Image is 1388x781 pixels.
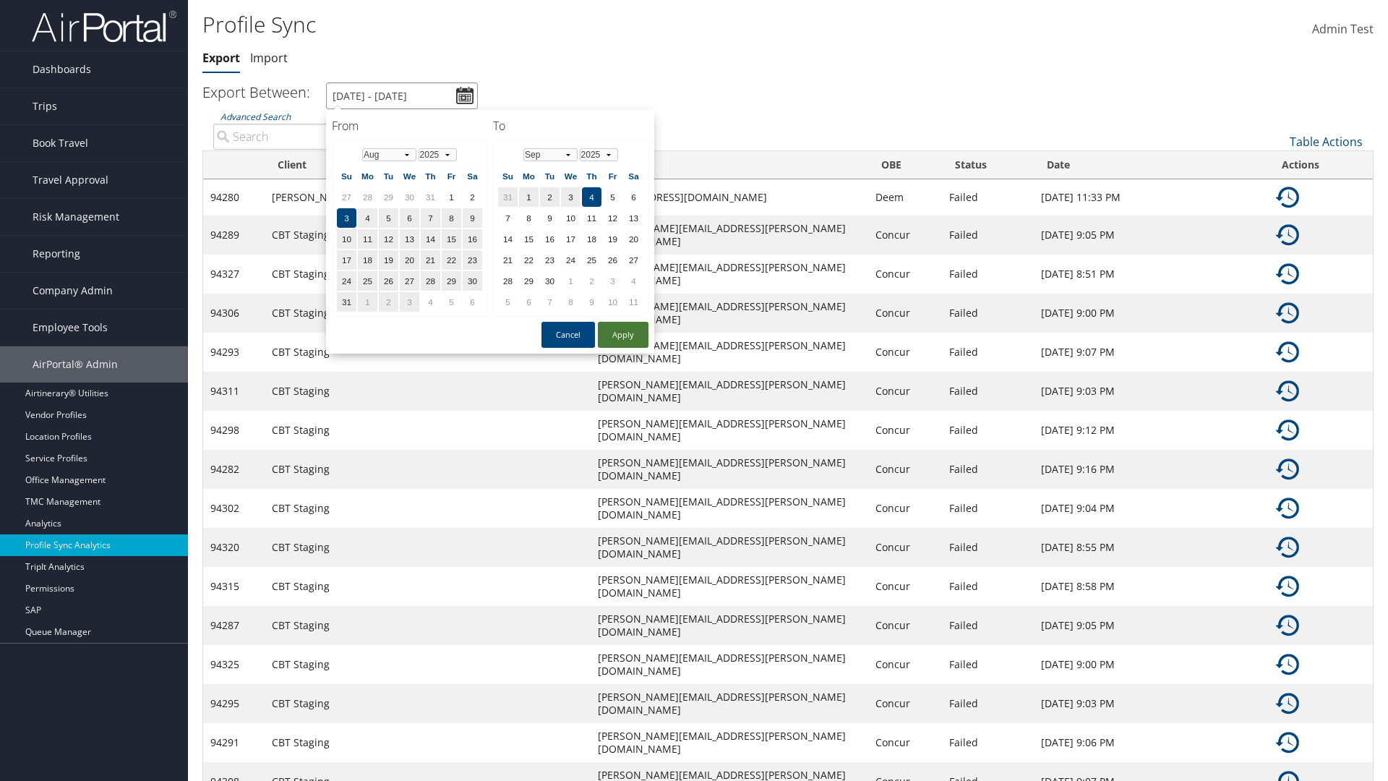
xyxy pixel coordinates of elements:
td: 29 [519,271,539,291]
h4: From [332,118,487,134]
td: 31 [421,187,440,207]
a: Export [202,50,240,66]
td: [PERSON_NAME][EMAIL_ADDRESS][PERSON_NAME][DOMAIN_NAME] [591,372,868,411]
td: 2 [540,187,560,207]
a: Import [250,50,288,66]
span: Reporting [33,236,80,272]
td: Failed [942,215,1034,255]
a: Details [1276,500,1299,514]
td: [EMAIL_ADDRESS][DOMAIN_NAME] [591,179,868,215]
td: CBT Staging [265,528,591,567]
td: Failed [942,528,1034,567]
td: 8 [442,208,461,228]
input: [DATE] - [DATE] [326,82,478,109]
a: Details [1276,579,1299,592]
td: 20 [400,250,419,270]
td: 14 [421,229,440,249]
td: 94295 [203,684,265,723]
td: [PERSON_NAME][EMAIL_ADDRESS][PERSON_NAME][DOMAIN_NAME] [591,411,868,450]
img: ta-history.png [1276,380,1299,403]
td: 14 [498,229,518,249]
a: Details [1276,657,1299,670]
td: [PERSON_NAME][EMAIL_ADDRESS][PERSON_NAME][DOMAIN_NAME] [591,645,868,684]
h3: Export Between: [202,82,310,102]
td: 94298 [203,411,265,450]
td: [DATE] 9:05 PM [1034,606,1269,645]
td: Failed [942,179,1034,215]
td: 11 [624,292,643,312]
td: 7 [421,208,440,228]
td: 3 [603,271,622,291]
td: 20 [624,229,643,249]
td: [DATE] 9:07 PM [1034,333,1269,372]
td: [PERSON_NAME][EMAIL_ADDRESS][PERSON_NAME][DOMAIN_NAME] [591,528,868,567]
img: ta-history.png [1276,497,1299,520]
td: [DATE] 9:06 PM [1034,723,1269,762]
td: 1 [358,292,377,312]
td: 19 [603,229,622,249]
span: Travel Approval [33,162,108,198]
td: 22 [442,250,461,270]
td: 9 [463,208,482,228]
td: 31 [498,187,518,207]
span: Employee Tools [33,310,108,346]
th: Client: activate to sort column ascending [265,151,591,179]
td: CBT Staging [265,567,591,606]
td: 1 [442,187,461,207]
button: Cancel [541,322,595,348]
td: CBT Staging [265,450,591,489]
td: 94306 [203,294,265,333]
td: Concur [868,489,942,528]
td: [PERSON_NAME][EMAIL_ADDRESS][PERSON_NAME][DOMAIN_NAME] [591,215,868,255]
td: 1 [519,187,539,207]
td: 5 [442,292,461,312]
img: ta-history.png [1276,263,1299,286]
a: Details [1276,539,1299,553]
td: 26 [603,250,622,270]
img: ta-history.png [1276,186,1299,209]
td: 6 [400,208,419,228]
td: [DATE] 9:03 PM [1034,684,1269,723]
a: Details [1276,461,1299,475]
td: 9 [582,292,601,312]
img: ta-history.png [1276,419,1299,442]
td: CBT Staging [265,723,591,762]
th: Email: activate to sort column ascending [591,151,868,179]
img: ta-history.png [1276,302,1299,325]
td: [DATE] 8:58 PM [1034,567,1269,606]
td: Concur [868,372,942,411]
img: ta-history.png [1276,536,1299,559]
td: 25 [358,271,377,291]
img: ta-history.png [1276,614,1299,637]
td: 8 [519,208,539,228]
td: Concur [868,567,942,606]
td: 23 [463,250,482,270]
th: Mo [519,166,539,186]
th: Fr [603,166,622,186]
td: 15 [519,229,539,249]
td: 27 [400,271,419,291]
td: 24 [561,250,581,270]
th: Mo [358,166,377,186]
td: 94280 [203,179,265,215]
td: 1 [561,271,581,291]
img: airportal-logo.png [32,9,176,43]
th: Su [498,166,518,186]
td: [DATE] 9:16 PM [1034,450,1269,489]
td: Concur [868,294,942,333]
td: 27 [624,250,643,270]
td: CBT Staging [265,255,591,294]
span: Dashboards [33,51,91,88]
td: [DATE] 8:55 PM [1034,528,1269,567]
td: CBT Staging [265,684,591,723]
td: 3 [400,292,419,312]
td: Failed [942,606,1034,645]
td: 4 [358,208,377,228]
td: Concur [868,723,942,762]
td: 17 [337,250,356,270]
td: Concur [868,606,942,645]
td: [DATE] 11:33 PM [1034,179,1269,215]
td: 30 [463,271,482,291]
h1: Profile Sync [202,9,983,40]
td: [PERSON_NAME][EMAIL_ADDRESS][PERSON_NAME][DOMAIN_NAME] [591,723,868,762]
